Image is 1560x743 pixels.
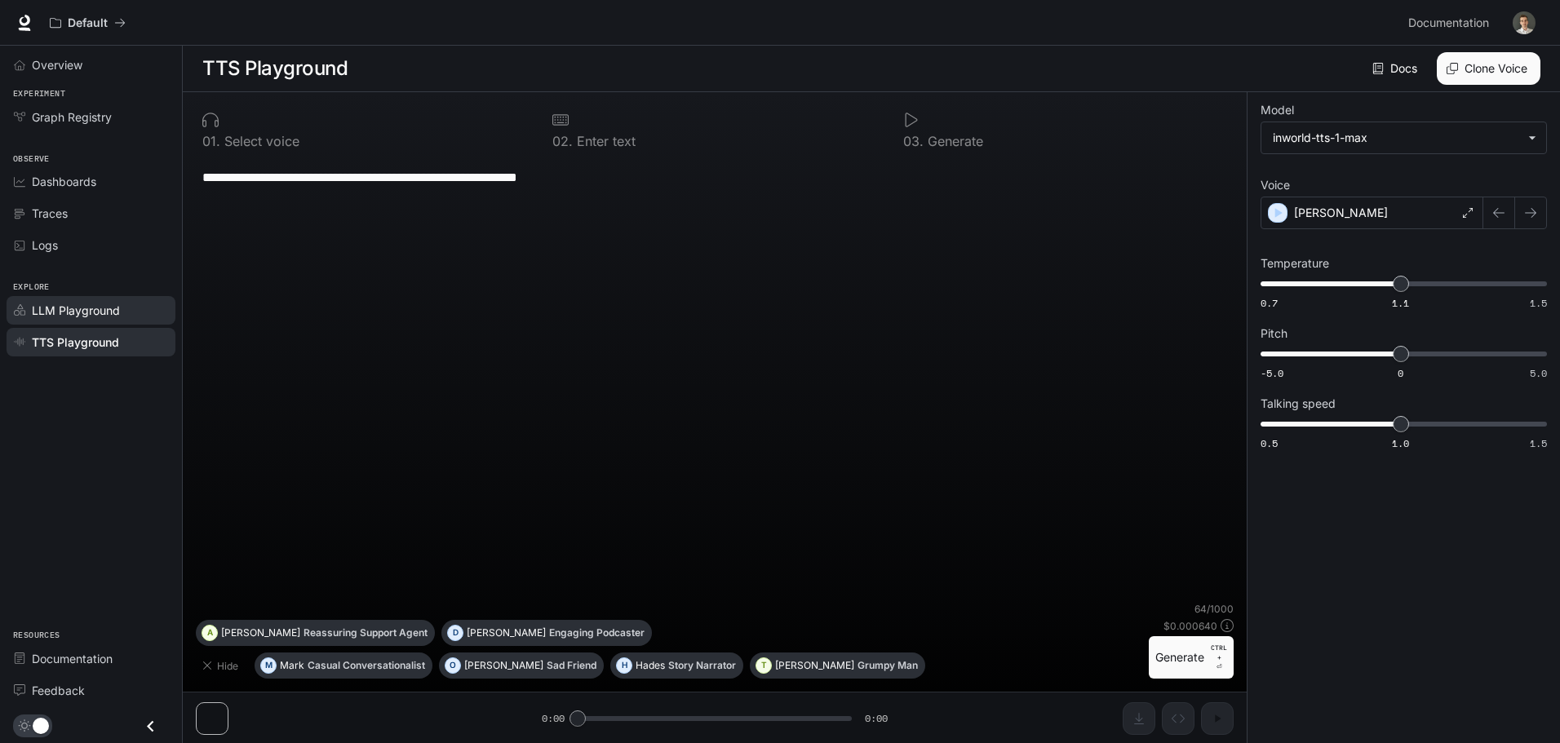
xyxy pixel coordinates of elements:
[1530,436,1547,450] span: 1.5
[1402,7,1501,39] a: Documentation
[1261,366,1283,380] span: -5.0
[441,620,652,646] button: D[PERSON_NAME]Engaging Podcaster
[202,620,217,646] div: A
[308,661,425,670] p: Casual Conversationalist
[7,676,175,705] a: Feedback
[32,56,82,73] span: Overview
[33,716,49,734] span: Dark mode toggle
[439,652,604,679] button: O[PERSON_NAME]Sad Friend
[196,620,435,646] button: A[PERSON_NAME]Reassuring Support Agent
[1261,258,1329,269] p: Temperature
[7,103,175,131] a: Graph Registry
[7,644,175,673] a: Documentation
[7,231,175,259] a: Logs
[775,661,854,670] p: [PERSON_NAME]
[7,328,175,356] a: TTS Playground
[221,628,300,638] p: [PERSON_NAME]
[196,652,248,679] button: Hide
[32,334,119,351] span: TTS Playground
[1294,205,1388,221] p: [PERSON_NAME]
[1261,122,1546,153] div: inworld-tts-1-max
[858,661,918,670] p: Grumpy Man
[7,296,175,325] a: LLM Playground
[1211,643,1227,662] p: CTRL +
[7,167,175,196] a: Dashboards
[750,652,925,679] button: T[PERSON_NAME]Grumpy Man
[32,205,68,222] span: Traces
[1392,436,1409,450] span: 1.0
[42,7,133,39] button: All workspaces
[1530,296,1547,310] span: 1.5
[32,650,113,667] span: Documentation
[132,710,169,743] button: Close drawer
[1194,602,1234,616] p: 64 / 1000
[445,652,460,679] div: O
[464,661,543,670] p: [PERSON_NAME]
[304,628,428,638] p: Reassuring Support Agent
[261,652,276,679] div: M
[903,135,924,148] p: 0 3 .
[7,199,175,228] a: Traces
[547,661,596,670] p: Sad Friend
[1513,11,1536,34] img: User avatar
[448,620,463,646] div: D
[1149,636,1234,679] button: GenerateCTRL +⏎
[1398,366,1403,380] span: 0
[1437,52,1540,85] button: Clone Voice
[756,652,771,679] div: T
[924,135,983,148] p: Generate
[32,237,58,254] span: Logs
[1261,398,1336,409] p: Talking speed
[549,628,645,638] p: Engaging Podcaster
[1508,7,1540,39] button: User avatar
[668,661,736,670] p: Story Narrator
[467,628,546,638] p: [PERSON_NAME]
[1261,436,1278,450] span: 0.5
[1273,130,1520,146] div: inworld-tts-1-max
[32,173,96,190] span: Dashboards
[1163,619,1217,633] p: $ 0.000640
[1211,643,1227,672] p: ⏎
[610,652,743,679] button: HHadesStory Narrator
[255,652,432,679] button: MMarkCasual Conversationalist
[552,135,573,148] p: 0 2 .
[573,135,636,148] p: Enter text
[1408,13,1489,33] span: Documentation
[68,16,108,30] p: Default
[1261,104,1294,116] p: Model
[1530,366,1547,380] span: 5.0
[202,135,220,148] p: 0 1 .
[1261,179,1290,191] p: Voice
[32,302,120,319] span: LLM Playground
[617,652,632,679] div: H
[280,661,304,670] p: Mark
[220,135,299,148] p: Select voice
[1261,296,1278,310] span: 0.7
[1261,328,1287,339] p: Pitch
[202,52,348,85] h1: TTS Playground
[32,682,85,699] span: Feedback
[32,108,112,126] span: Graph Registry
[636,661,665,670] p: Hades
[1392,296,1409,310] span: 1.1
[1369,52,1424,85] a: Docs
[7,51,175,79] a: Overview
